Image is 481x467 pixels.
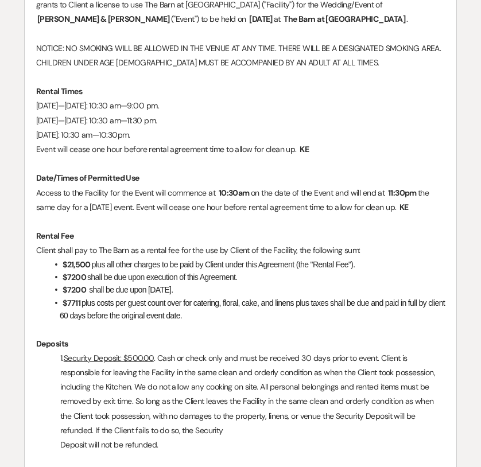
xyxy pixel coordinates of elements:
span: [PERSON_NAME] & [PERSON_NAME] [36,13,171,26]
span: [DATE] [248,13,274,26]
span: plus costs per guest count over for catering, floral, cake, and linens plus taxes shall be due an... [60,298,447,320]
span: KE [398,201,410,214]
li: plus all other charges to be paid by Client under this Agreement (the "Rental Fee"). [48,258,445,271]
u: Security Deposit: $500.00 [64,353,154,363]
span: $7200 [61,271,87,284]
p: Event will cease one hour before rental agreement time to allow for clean up. [36,142,445,157]
strong: Rental Times [36,86,82,96]
span: 11:30pm [387,186,418,200]
p: Client shall pay to The Barn as a rental fee for the use by Client of the Facility, the following... [36,243,445,258]
p: [DATE]—[DATE]: 10:30 am—9:00 pm. [36,99,445,113]
p: Deposit will not be refunded. [36,438,445,452]
span: 10:30am [218,186,251,200]
p: 1. . Cash or check only and must be received 30 days prior to event. Client is responsible for le... [36,351,445,438]
strong: Date/Times of Permitted Use [36,173,139,183]
span: shall be due upon [DATE]. [89,285,173,294]
p: NOTICE: NO SMOKING WILL BE ALLOWED IN THE VENUE AT ANY TIME. THERE WILL BE A DESIGNATED SMOKING A... [36,41,445,70]
p: Access to the Facility for the Event will commence at on the date of the Event and will end at th... [36,186,445,215]
span: The Barn at [GEOGRAPHIC_DATA] [282,13,406,26]
p: [DATE]: 10:30 am—10:30pm. [36,128,445,142]
strong: Rental Fee [36,231,73,241]
span: $21,500 [61,258,92,271]
li: shall be due upon execution of this Agreement. [48,271,445,283]
p: [DATE]—[DATE]: 10:30 am—11:30 pm. [36,114,445,128]
span: KE [298,143,310,156]
span: $7711 [61,297,82,310]
span: $7200 [61,283,87,297]
strong: Deposits [36,338,68,349]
